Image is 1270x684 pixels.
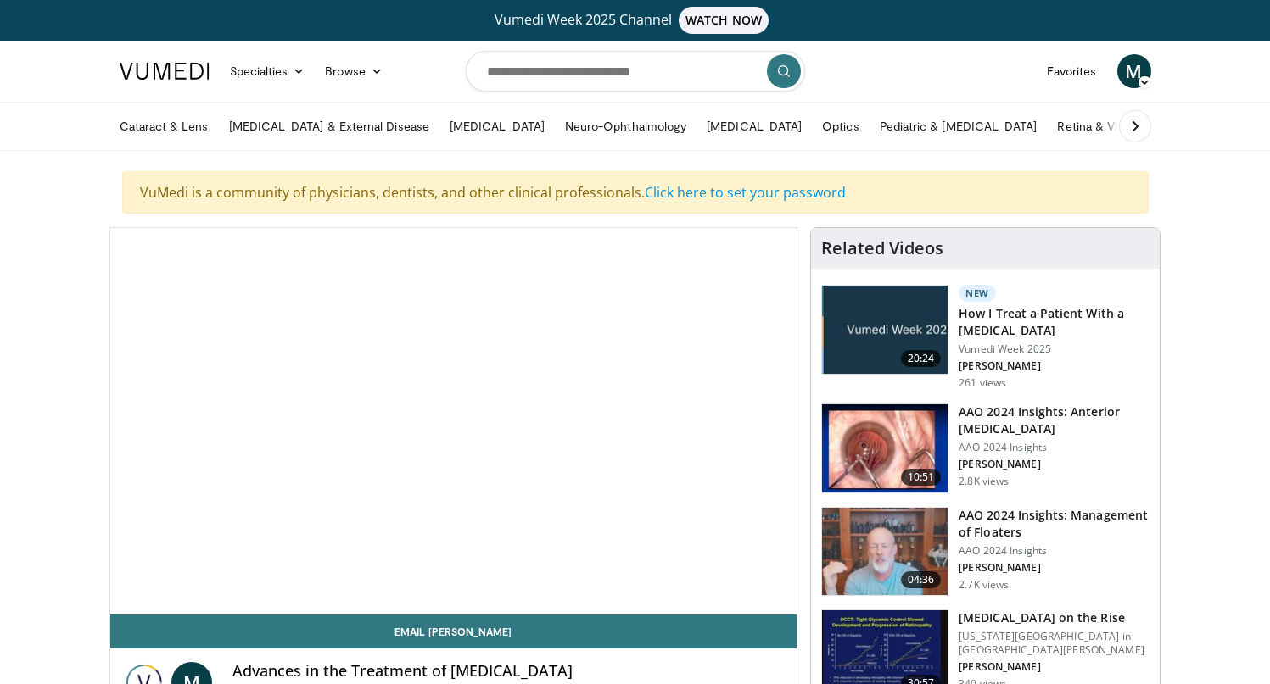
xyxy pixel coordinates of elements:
img: 02d29458-18ce-4e7f-be78-7423ab9bdffd.jpg.150x105_q85_crop-smart_upscale.jpg [822,286,948,374]
p: AAO 2024 Insights [959,544,1150,558]
a: Pediatric & [MEDICAL_DATA] [870,109,1048,143]
a: 10:51 AAO 2024 Insights: Anterior [MEDICAL_DATA] AAO 2024 Insights [PERSON_NAME] 2.8K views [821,403,1150,493]
p: [PERSON_NAME] [959,458,1150,471]
h3: [MEDICAL_DATA] on the Rise [959,609,1150,626]
a: Click here to set your password [645,183,846,202]
p: [US_STATE][GEOGRAPHIC_DATA] in [GEOGRAPHIC_DATA][PERSON_NAME] [959,630,1150,657]
h3: AAO 2024 Insights: Management of Floaters [959,507,1150,541]
a: Browse [315,54,393,88]
img: 8e655e61-78ac-4b3e-a4e7-f43113671c25.150x105_q85_crop-smart_upscale.jpg [822,508,948,596]
p: 261 views [959,376,1006,390]
div: VuMedi is a community of physicians, dentists, and other clinical professionals. [122,171,1149,214]
a: Favorites [1037,54,1107,88]
p: 2.8K views [959,475,1009,488]
a: [MEDICAL_DATA] & External Disease [219,109,439,143]
a: M [1117,54,1151,88]
span: 10:51 [901,469,942,486]
a: [MEDICAL_DATA] [439,109,555,143]
video-js: Video Player [110,228,797,614]
span: 20:24 [901,350,942,367]
a: 20:24 New How I Treat a Patient With a [MEDICAL_DATA] Vumedi Week 2025 [PERSON_NAME] 261 views [821,285,1150,390]
a: Retina & Vitreous [1047,109,1162,143]
a: Email [PERSON_NAME] [110,614,797,648]
a: 04:36 AAO 2024 Insights: Management of Floaters AAO 2024 Insights [PERSON_NAME] 2.7K views [821,507,1150,597]
a: Cataract & Lens [109,109,219,143]
p: [PERSON_NAME] [959,359,1150,373]
a: Optics [812,109,869,143]
img: fd942f01-32bb-45af-b226-b96b538a46e6.150x105_q85_crop-smart_upscale.jpg [822,404,948,492]
img: VuMedi Logo [120,63,210,80]
p: 2.7K views [959,578,1009,592]
a: Vumedi Week 2025 ChannelWATCH NOW [122,7,1149,34]
p: Vumedi Week 2025 [959,342,1150,356]
h4: Advances in the Treatment of [MEDICAL_DATA] [232,662,784,681]
a: [MEDICAL_DATA] [697,109,812,143]
p: [PERSON_NAME] [959,660,1150,674]
p: New [959,285,996,302]
h3: AAO 2024 Insights: Anterior [MEDICAL_DATA] [959,403,1150,437]
span: WATCH NOW [679,7,769,34]
h4: Related Videos [821,238,943,259]
input: Search topics, interventions [466,51,805,92]
span: 04:36 [901,571,942,588]
p: AAO 2024 Insights [959,441,1150,454]
h3: How I Treat a Patient With a [MEDICAL_DATA] [959,305,1150,339]
a: Specialties [220,54,316,88]
a: Neuro-Ophthalmology [555,109,697,143]
p: [PERSON_NAME] [959,561,1150,575]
